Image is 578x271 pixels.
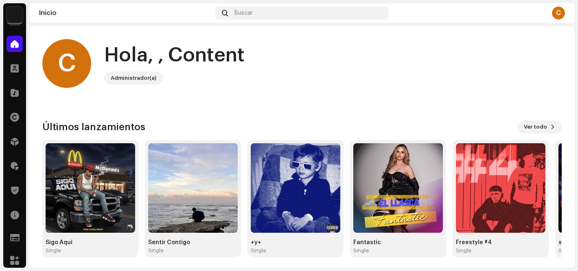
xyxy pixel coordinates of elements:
[148,143,238,233] img: 39b2af37-0130-4f1b-9051-0858b3c88591
[42,120,145,133] h3: Últimos lanzamientos
[353,239,443,246] div: Fantastic
[456,247,471,254] div: Single
[251,239,340,246] div: +y+
[148,239,238,246] div: Sentir Contigo
[558,247,574,254] div: Single
[456,143,545,233] img: c393b6f0-ce41-4185-9f25-8632b704f58e
[42,39,91,88] div: C
[353,247,369,254] div: Single
[46,143,135,233] img: efb6df7e-5fa1-4f3c-94f9-e6fdcc9e0d09
[104,42,245,68] div: Hola, , Content
[7,7,23,23] img: 297a105e-aa6c-4183-9ff4-27133c00f2e2
[251,143,340,233] img: dc0ff1d5-b1c2-4423-90b4-0c6aec100eaf
[234,10,253,16] span: Buscar
[456,239,545,246] div: Freestyle #4
[353,143,443,233] img: 352242e8-4f77-43bb-8cc6-0bae04ab5a45
[111,73,156,83] div: Administrador(a)
[524,119,547,135] span: Ver todo
[148,247,164,254] div: Single
[251,247,266,254] div: Single
[552,7,565,20] div: C
[46,239,135,246] div: Sigo Aquí
[46,247,61,254] div: Single
[39,10,212,16] div: Inicio
[517,120,562,133] button: Ver todo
